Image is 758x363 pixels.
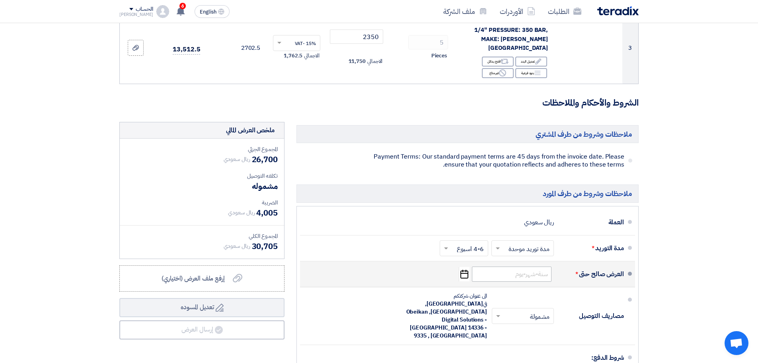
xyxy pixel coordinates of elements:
span: 26,700 [252,153,278,165]
div: بنود فرعية [515,68,547,78]
div: العرض صالح حتى [560,265,624,284]
div: مصاريف التوصيل [560,306,624,326]
a: الطلبات [542,2,588,21]
span: الاجمالي [367,57,382,65]
span: 4,005 [256,207,278,219]
div: [PERSON_NAME] [119,12,153,17]
span: Pieces [431,52,447,60]
a: الأوردرات [493,2,542,21]
div: مدة التوريد [560,239,624,258]
span: إرفع ملف العرض (اختياري) [162,274,225,283]
span: [GEOGRAPHIC_DATA], [GEOGRAPHIC_DATA], Obeikan Digital Solutions - [GEOGRAPHIC_DATA] 14336 - 9335 ... [406,300,487,340]
input: سنة-شهر-يوم [472,267,551,282]
div: اقترح بدائل [482,57,514,67]
button: تعديل المسوده [119,298,284,317]
ng-select: VAT [273,35,320,51]
span: VALVE: CHECK VALVE SIZE: 1-1/4" PRESSURE: 350 BAR, MAKE: [PERSON_NAME] [GEOGRAPHIC_DATA] [464,17,548,53]
td: 2702.5 [207,12,267,84]
span: 1,762.5 [284,52,302,60]
div: العملة [560,213,624,232]
button: English [195,5,230,18]
div: المجموع الجزئي [126,145,278,153]
h5: ملاحظات وشروط من طرف المورد [296,184,639,202]
div: ملخص العرض المالي [226,126,275,135]
img: profile_test.png [156,5,169,18]
img: Teradix logo [597,6,639,16]
div: تكلفه التوصيل [126,172,278,180]
div: الضريبة [126,198,278,207]
button: إرسال العرض [119,320,284,339]
div: غير متاح [482,68,514,78]
span: الاجمالي [304,52,319,60]
span: ريال سعودي [224,155,250,163]
a: Open chat [725,331,748,355]
span: 11,750 [349,57,366,65]
h3: الشروط والأحكام والملاحظات [119,97,639,109]
h5: ملاحظات وشروط من طرف المشتري [296,125,639,143]
input: RFQ_STEP1.ITEMS.2.AMOUNT_TITLE [408,35,448,49]
span: 6 [179,3,186,9]
span: ريال سعودي [228,208,255,217]
input: أدخل سعر الوحدة [330,29,384,44]
span: مشموله [252,180,278,192]
a: ملف الشركة [437,2,493,21]
div: تعديل البند [515,57,547,67]
span: Payment Terms: Our standard payment terms are 45 days from the invoice date. Please ensure that y... [362,153,624,169]
span: ريال سعودي [224,242,250,250]
div: الحساب [136,6,153,13]
div: المجموع الكلي [126,232,278,240]
div: الى عنوان شركتكم في [399,292,487,340]
span: 30,705 [252,240,278,252]
div: ريال سعودي [524,215,554,230]
span: 13,512.5 [173,45,200,55]
td: 3 [622,12,638,84]
span: English [200,9,216,15]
